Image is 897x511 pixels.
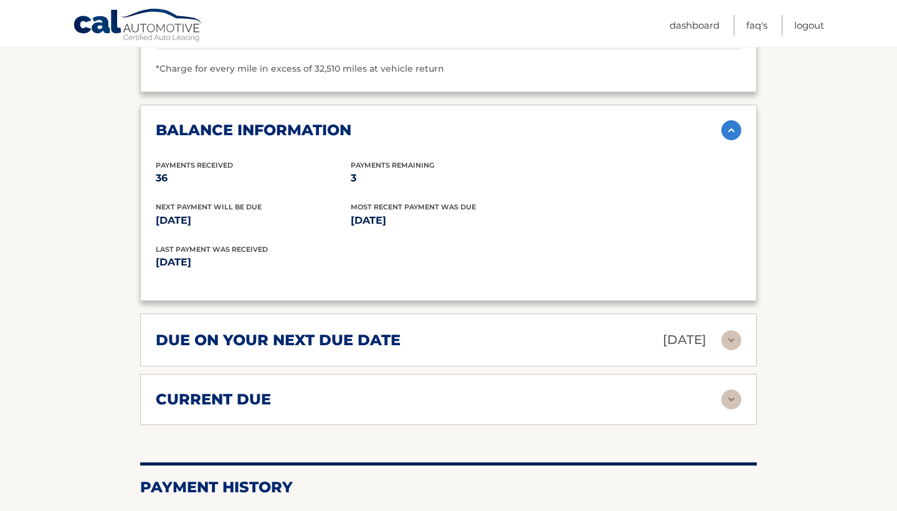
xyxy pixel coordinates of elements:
p: 3 [351,170,546,187]
h2: due on your next due date [156,331,401,350]
span: *Charge for every mile in excess of 32,510 miles at vehicle return [156,63,444,74]
p: [DATE] [663,329,706,351]
img: accordion-active.svg [721,120,741,140]
img: accordion-rest.svg [721,389,741,409]
p: [DATE] [351,212,546,229]
p: 36 [156,170,351,187]
a: Dashboard [670,15,719,36]
p: [DATE] [156,212,351,229]
a: Logout [794,15,824,36]
p: [DATE] [156,254,448,271]
img: accordion-rest.svg [721,330,741,350]
a: Cal Automotive [73,8,204,44]
span: Payments Remaining [351,161,434,170]
h2: Payment History [140,478,757,497]
a: FAQ's [746,15,767,36]
h2: current due [156,390,271,409]
h2: balance information [156,121,351,140]
span: Most Recent Payment Was Due [351,203,476,211]
span: Next Payment will be due [156,203,262,211]
span: Payments Received [156,161,233,170]
span: Last Payment was received [156,245,268,254]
